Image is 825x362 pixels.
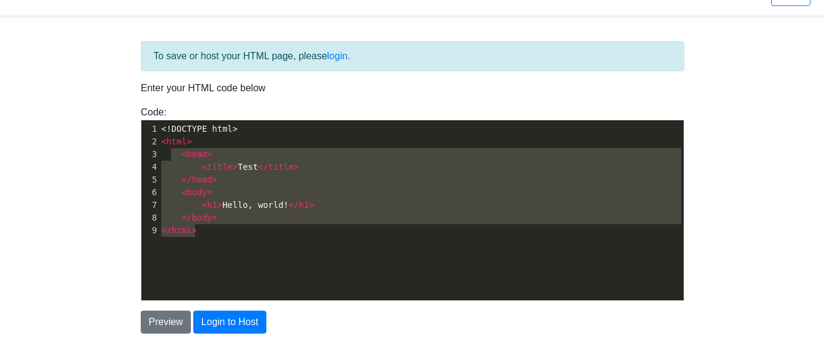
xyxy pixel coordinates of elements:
span: > [212,175,217,184]
span: h1 [207,200,217,210]
div: 2 [141,135,159,148]
span: < [202,200,207,210]
span: </ [258,162,268,172]
span: < [202,162,207,172]
span: < [161,137,166,146]
span: > [187,137,191,146]
span: title [207,162,233,172]
div: 4 [141,161,159,173]
span: > [309,200,313,210]
div: To save or host your HTML page, please . [141,41,684,71]
span: body [187,187,207,197]
span: </ [289,200,299,210]
button: Login to Host [193,311,266,334]
span: </ [182,175,192,184]
a: login [327,51,348,61]
span: > [212,213,217,222]
div: 7 [141,199,159,212]
button: Preview [141,311,191,334]
span: head [192,175,213,184]
div: 1 [141,123,159,135]
span: > [207,149,212,159]
span: > [217,200,222,210]
span: > [192,225,197,235]
div: Code: [132,105,693,301]
span: h1 [299,200,309,210]
span: < [182,149,187,159]
span: title [268,162,294,172]
span: > [207,187,212,197]
span: Test [161,162,299,172]
div: 6 [141,186,159,199]
div: 9 [141,224,159,237]
span: html [166,137,187,146]
span: > [233,162,237,172]
span: > [294,162,298,172]
span: head [187,149,207,159]
span: <!DOCTYPE html> [161,124,237,134]
span: </ [182,213,192,222]
p: Enter your HTML code below [141,81,684,95]
span: </ [161,225,172,235]
div: 8 [141,212,159,224]
span: html [172,225,192,235]
span: body [192,213,213,222]
div: 3 [141,148,159,161]
div: 5 [141,173,159,186]
span: < [182,187,187,197]
span: Hello, world! [161,200,314,210]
